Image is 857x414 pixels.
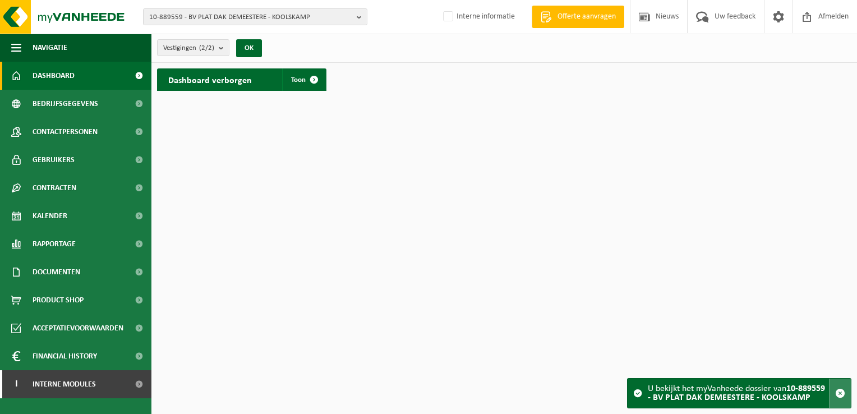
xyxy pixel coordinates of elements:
strong: 10-889559 - BV PLAT DAK DEMEESTERE - KOOLSKAMP [648,384,825,402]
span: Documenten [33,258,80,286]
span: Product Shop [33,286,84,314]
a: Toon [282,68,325,91]
span: I [11,370,21,398]
span: Rapportage [33,230,76,258]
div: U bekijkt het myVanheede dossier van [648,379,829,408]
span: Gebruikers [33,146,75,174]
span: Dashboard [33,62,75,90]
label: Interne informatie [441,8,515,25]
span: Acceptatievoorwaarden [33,314,123,342]
span: Offerte aanvragen [555,11,619,22]
span: Toon [291,76,306,84]
button: 10-889559 - BV PLAT DAK DEMEESTERE - KOOLSKAMP [143,8,367,25]
span: 10-889559 - BV PLAT DAK DEMEESTERE - KOOLSKAMP [149,9,352,26]
span: Bedrijfsgegevens [33,90,98,118]
span: Interne modules [33,370,96,398]
a: Offerte aanvragen [532,6,624,28]
span: Financial History [33,342,97,370]
span: Contactpersonen [33,118,98,146]
span: Kalender [33,202,67,230]
button: OK [236,39,262,57]
span: Navigatie [33,34,67,62]
span: Contracten [33,174,76,202]
span: Vestigingen [163,40,214,57]
h2: Dashboard verborgen [157,68,263,90]
count: (2/2) [199,44,214,52]
button: Vestigingen(2/2) [157,39,229,56]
